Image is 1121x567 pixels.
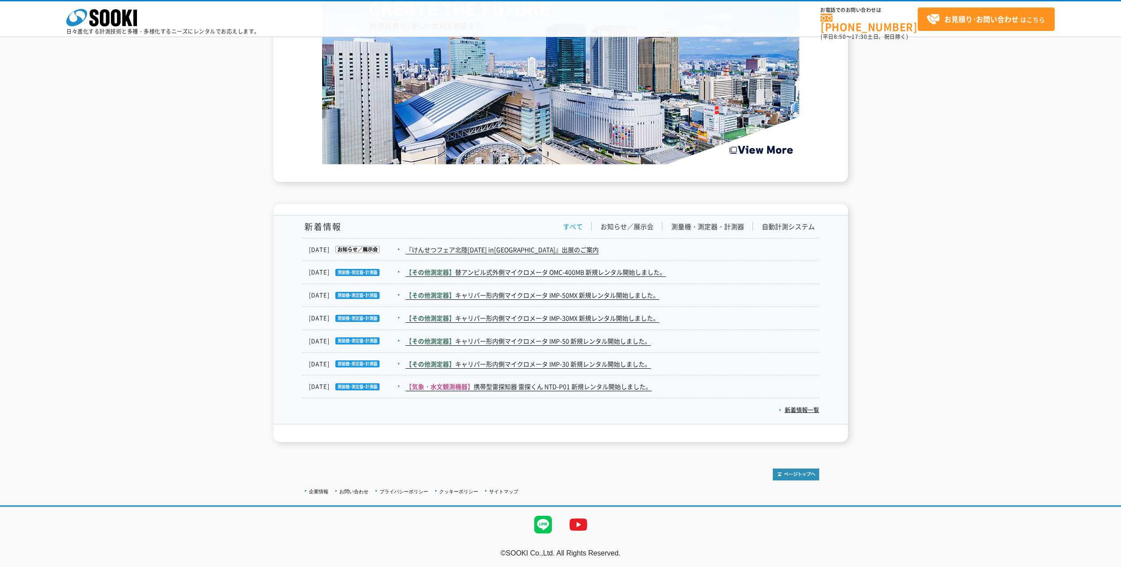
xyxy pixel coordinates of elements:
[406,336,455,345] span: 【その他測定器】
[309,245,405,254] dt: [DATE]
[406,268,455,276] span: 【その他測定器】
[309,359,405,369] dt: [DATE]
[406,359,455,368] span: 【その他測定器】
[406,314,455,322] span: 【その他測定器】
[302,222,342,231] h1: 新着情報
[563,222,583,231] a: すべて
[1087,558,1121,566] a: テストMail
[330,337,380,344] img: 測量機・測定器・計測器
[821,8,918,13] span: お電話でのお問い合わせは
[309,336,405,346] dt: [DATE]
[309,489,328,494] a: 企業情報
[406,245,599,254] a: 『けんせつフェア北陸[DATE] in[GEOGRAPHIC_DATA]』出展のご案内
[600,222,654,231] a: お知らせ／展示会
[330,315,380,322] img: 測量機・測定器・計測器
[821,14,918,32] a: [PHONE_NUMBER]
[406,336,651,346] a: 【その他測定器】キャリパー形内側マイクロメータ IMP-50 新規レンタル開始しました。
[66,29,260,34] p: 日々進化する計測技術と多種・多様化するニーズにレンタルでお応えします。
[406,382,652,391] a: 【気象・水文観測機器】携帯型雷探知器 雷探くん NTD-P01 新規レンタル開始しました。
[406,291,455,299] span: 【その他測定器】
[330,383,380,390] img: 測量機・測定器・計測器
[330,246,380,253] img: お知らせ／展示会
[339,489,369,494] a: お問い合わせ
[779,405,819,414] a: 新着情報一覧
[406,291,659,300] a: 【その他測定器】キャリパー形内側マイクロメータ IMP-50MX 新規レンタル開始しました。
[671,222,744,231] a: 測量機・測定器・計測器
[309,382,405,391] dt: [DATE]
[330,292,380,299] img: 測量機・測定器・計測器
[380,489,428,494] a: プライバシーポリシー
[851,33,867,41] span: 17:30
[309,314,405,323] dt: [DATE]
[918,8,1055,31] a: お見積り･お問い合わせはこちら
[525,507,561,542] img: LINE
[561,507,596,542] img: YouTube
[309,268,405,277] dt: [DATE]
[944,14,1018,24] strong: お見積り･お問い合わせ
[762,222,815,231] a: 自動計測システム
[821,33,908,41] span: (平日 ～ 土日、祝日除く)
[406,314,659,323] a: 【その他測定器】キャリパー形内側マイクロメータ IMP-30MX 新規レンタル開始しました。
[330,360,380,367] img: 測量機・測定器・計測器
[439,489,478,494] a: クッキーポリシー
[834,33,846,41] span: 8:50
[406,359,651,369] a: 【その他測定器】キャリパー形内側マイクロメータ IMP-30 新規レンタル開始しました。
[773,469,819,480] img: トップページへ
[489,489,518,494] a: サイトマップ
[406,268,666,277] a: 【その他測定器】替アンビル式外側マイクロメータ OMC-400MB 新規レンタル開始しました。
[406,382,474,391] span: 【気象・水文観測機器】
[322,155,799,163] a: Create the Future
[330,269,380,276] img: 測量機・測定器・計測器
[927,13,1045,26] span: はこちら
[309,291,405,300] dt: [DATE]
